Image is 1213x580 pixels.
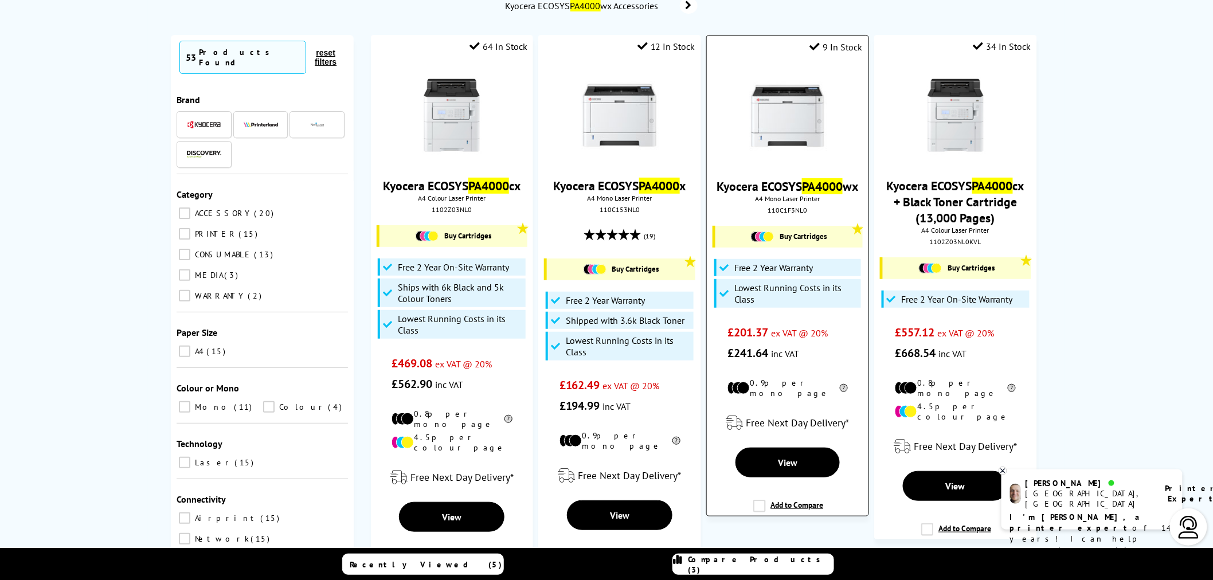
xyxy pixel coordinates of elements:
[392,409,512,429] li: 0.8p per mono page
[234,402,255,412] span: 11
[179,346,190,357] input: A4 15
[578,469,682,482] span: Free Next Day Delivery*
[435,379,463,390] span: inc VAT
[392,377,432,391] span: £562.90
[177,94,200,105] span: Brand
[192,513,259,523] span: Airprint
[276,402,327,412] span: Colour
[192,249,253,260] span: CONSUMABLE
[416,231,439,241] img: Cartridges
[745,73,831,159] img: kyocera-pa4000wx-front-small.jpg
[734,262,813,273] span: Free 2 Year Warranty
[802,178,843,194] mark: PA4000
[192,534,249,544] span: Network
[880,226,1031,234] span: A4 Colour Laser Printer
[559,398,600,413] span: £194.99
[192,402,233,412] span: Mono
[206,346,228,356] span: 15
[771,348,799,359] span: inc VAT
[186,52,196,63] span: 53
[1026,488,1151,509] div: [GEOGRAPHIC_DATA], [GEOGRAPHIC_DATA]
[1177,516,1200,539] img: user-headset-light.svg
[254,208,276,218] span: 20
[392,356,432,371] span: £469.08
[553,264,689,275] a: Buy Cartridges
[603,401,631,412] span: inc VAT
[177,189,213,200] span: Category
[639,178,680,194] mark: PA4000
[566,295,645,306] span: Free 2 Year Warranty
[771,327,828,339] span: ex VAT @ 20%
[567,500,672,530] a: View
[672,554,834,575] a: Compare Products (3)
[751,232,774,242] img: Cartridges
[1026,478,1151,488] div: [PERSON_NAME]
[177,493,226,505] span: Connectivity
[179,512,190,524] input: Airprint 15
[715,206,859,214] div: 110C1F3NL0
[746,416,849,429] span: Free Next Day Delivery*
[721,232,856,242] a: Buy Cartridges
[610,510,629,521] span: View
[179,533,190,544] input: Network 15
[410,471,514,484] span: Free Next Day Delivery*
[688,554,834,575] span: Compare Products (3)
[919,263,942,273] img: Cartridges
[177,438,222,449] span: Technology
[547,205,692,214] div: 110C153NL0
[179,457,190,468] input: Laser 15
[234,457,256,468] span: 15
[199,47,300,68] div: Products Found
[468,178,509,194] mark: PA4000
[306,48,345,67] button: reset filters
[251,534,272,544] span: 15
[727,346,768,360] span: £241.64
[187,151,221,158] img: Discovery
[238,229,260,239] span: 15
[192,291,246,301] span: WARRANTY
[399,502,504,532] a: View
[644,225,656,247] span: (19)
[938,348,967,359] span: inc VAT
[254,249,276,260] span: 13
[584,264,606,275] img: Cartridges
[192,346,205,356] span: A4
[713,194,862,203] span: A4 Mono Laser Printer
[377,194,527,202] span: A4 Colour Laser Printer
[810,41,863,53] div: 9 In Stock
[735,448,840,477] a: View
[895,401,1016,422] li: 4.5p per colour page
[310,117,324,132] img: Navigator
[179,207,190,219] input: ACCESSORY 20
[248,291,264,301] span: 2
[544,460,695,492] div: modal_delivery
[260,513,282,523] span: 15
[554,178,686,194] a: Kyocera ECOSYSPA4000x
[187,120,221,129] img: Kyocera
[177,327,217,338] span: Paper Size
[778,457,797,468] span: View
[350,559,502,570] span: Recently Viewed (5)
[566,315,684,326] span: Shipped with 3.6k Black Toner
[435,358,492,370] span: ex VAT @ 20%
[717,178,858,194] a: Kyocera ECOSYSPA4000wx
[379,205,525,214] div: 1102Z03NL0
[179,290,190,301] input: WARRANTY 2
[192,208,253,218] span: ACCESSORY
[637,41,695,52] div: 12 In Stock
[544,194,695,202] span: A4 Mono Laser Printer
[921,523,991,545] label: Add to Compare
[780,232,827,241] span: Buy Cartridges
[392,432,512,453] li: 4.5p per colour page
[612,264,659,274] span: Buy Cartridges
[914,440,1017,453] span: Free Next Day Delivery*
[753,500,823,522] label: Add to Compare
[883,237,1028,246] div: 1102Z03NL0KVL
[263,401,275,413] input: Colour 4
[1010,512,1174,566] p: of 14 years! I can help you choose the right product
[903,471,1008,501] a: View
[727,325,768,340] span: £201.37
[713,407,862,439] div: modal_delivery
[385,231,522,241] a: Buy Cartridges
[342,554,504,575] a: Recently Viewed (5)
